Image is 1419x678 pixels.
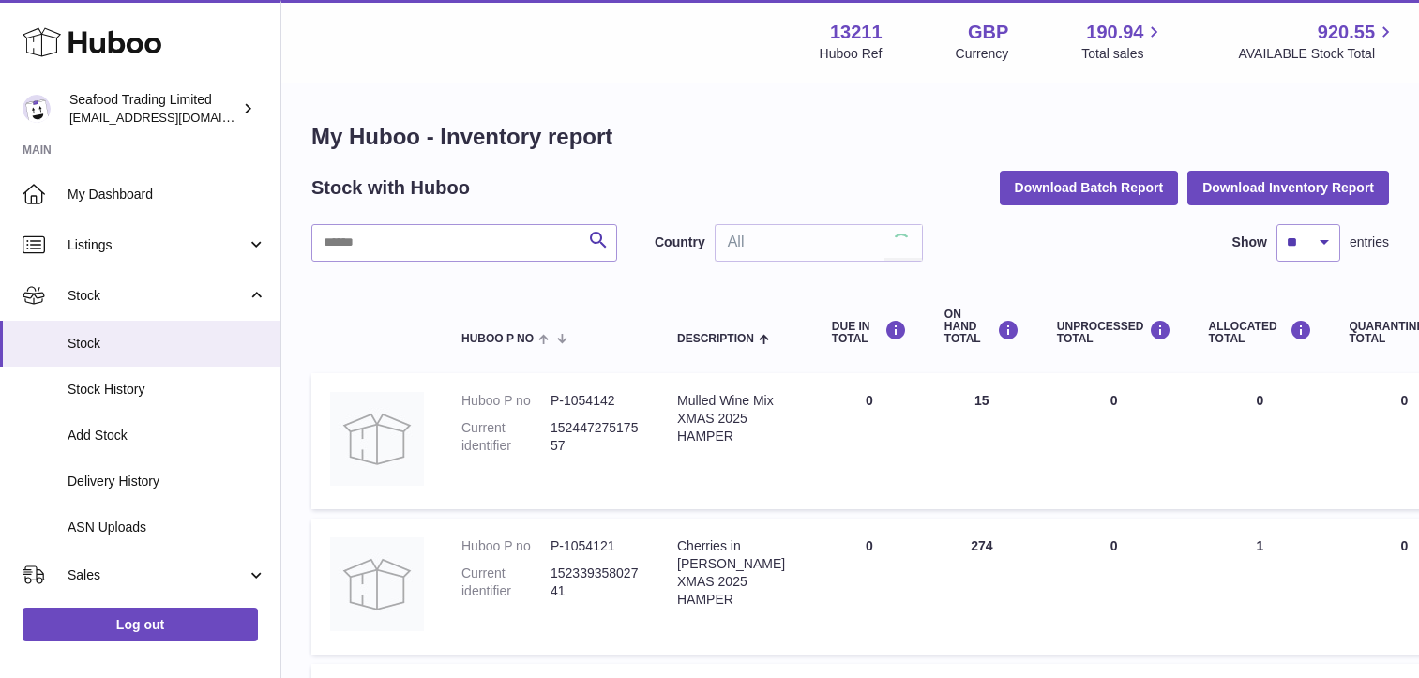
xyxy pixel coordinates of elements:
[956,45,1009,63] div: Currency
[968,20,1008,45] strong: GBP
[461,419,551,455] dt: Current identifier
[68,566,247,584] span: Sales
[1400,393,1408,408] span: 0
[311,175,470,201] h2: Stock with Huboo
[551,392,640,410] dd: P-1054142
[677,537,794,609] div: Cherries in [PERSON_NAME] XMAS 2025 HAMPER
[330,392,424,486] img: product image
[461,392,551,410] dt: Huboo P no
[1081,45,1165,63] span: Total sales
[944,309,1019,346] div: ON HAND Total
[68,473,266,490] span: Delivery History
[330,537,424,631] img: product image
[461,537,551,555] dt: Huboo P no
[1081,20,1165,63] a: 190.94 Total sales
[1238,45,1396,63] span: AVAILABLE Stock Total
[69,110,276,125] span: [EMAIL_ADDRESS][DOMAIN_NAME]
[68,519,266,536] span: ASN Uploads
[68,381,266,399] span: Stock History
[655,234,705,251] label: Country
[1190,519,1331,655] td: 1
[1350,234,1389,251] span: entries
[1209,320,1312,345] div: ALLOCATED Total
[1190,373,1331,509] td: 0
[68,427,266,444] span: Add Stock
[551,419,640,455] dd: 15244727517557
[1038,373,1190,509] td: 0
[23,608,258,641] a: Log out
[1086,20,1143,45] span: 190.94
[830,20,883,45] strong: 13211
[813,373,926,509] td: 0
[311,122,1389,152] h1: My Huboo - Inventory report
[832,320,907,345] div: DUE IN TOTAL
[23,95,51,123] img: online@rickstein.com
[551,537,640,555] dd: P-1054121
[677,333,754,345] span: Description
[1400,538,1408,553] span: 0
[1038,519,1190,655] td: 0
[68,287,247,305] span: Stock
[813,519,926,655] td: 0
[1318,20,1375,45] span: 920.55
[1000,171,1179,204] button: Download Batch Report
[926,519,1038,655] td: 274
[1232,234,1267,251] label: Show
[1238,20,1396,63] a: 920.55 AVAILABLE Stock Total
[551,565,640,600] dd: 15233935802741
[69,91,238,127] div: Seafood Trading Limited
[68,186,266,203] span: My Dashboard
[677,392,794,445] div: Mulled Wine Mix XMAS 2025 HAMPER
[68,236,247,254] span: Listings
[1187,171,1389,204] button: Download Inventory Report
[461,333,534,345] span: Huboo P no
[1057,320,1171,345] div: UNPROCESSED Total
[461,565,551,600] dt: Current identifier
[68,335,266,353] span: Stock
[820,45,883,63] div: Huboo Ref
[926,373,1038,509] td: 15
